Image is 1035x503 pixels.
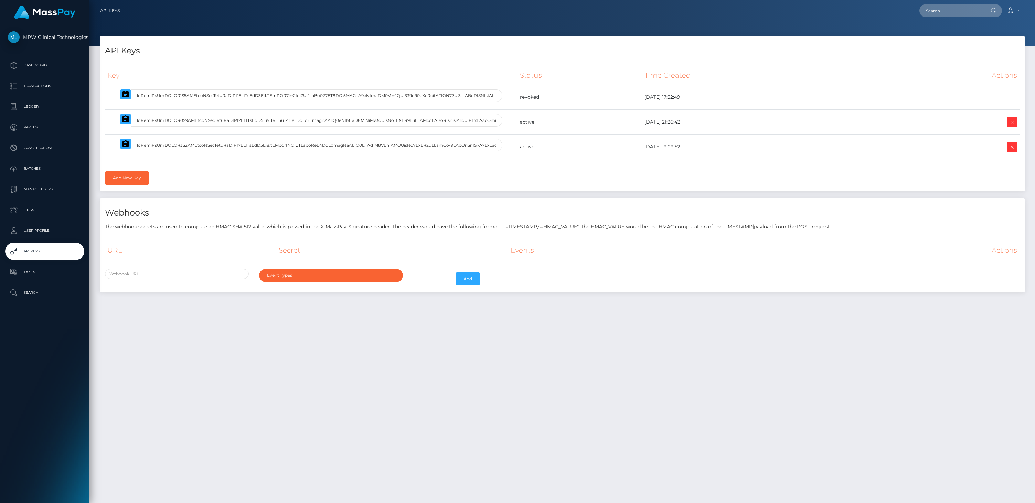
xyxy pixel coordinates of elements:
[517,135,642,159] td: active
[267,273,387,278] div: Event Types
[5,160,84,177] a: Batches
[8,287,82,298] p: Search
[642,135,879,159] td: [DATE] 19:29:52
[105,171,149,185] a: Add New Key
[105,269,249,279] input: Webhook URL
[105,66,517,85] th: Key
[5,284,84,301] a: Search
[5,57,84,74] a: Dashboard
[5,98,84,115] a: Ledger
[5,222,84,239] a: User Profile
[642,66,879,85] th: Time Created
[5,201,84,219] a: Links
[8,81,82,91] p: Transactions
[5,34,84,40] span: MPW Clinical Technologies LLC
[517,110,642,135] td: active
[100,3,120,18] a: API Keys
[5,243,84,260] a: API Keys
[919,4,984,17] input: Search...
[105,207,1020,219] h4: Webhooks
[755,241,1020,260] th: Actions
[259,269,403,282] button: Event Types
[5,77,84,95] a: Transactions
[8,246,82,256] p: API Keys
[105,223,1020,230] p: The webhook secrets are used to compute an HMAC SHA 512 value which is passed in the X-MassPay-Si...
[456,272,480,285] button: Add
[8,31,20,43] img: MPW Clinical Technologies LLC
[5,139,84,157] a: Cancellations
[8,143,82,153] p: Cancellations
[8,122,82,133] p: Payees
[8,60,82,71] p: Dashboard
[642,110,879,135] td: [DATE] 21:26:42
[517,85,642,110] td: revoked
[508,241,755,260] th: Events
[105,241,276,260] th: URL
[5,181,84,198] a: Manage Users
[8,205,82,215] p: Links
[105,45,1020,57] h4: API Keys
[5,119,84,136] a: Payees
[8,184,82,195] p: Manage Users
[517,66,642,85] th: Status
[879,66,1020,85] th: Actions
[642,85,879,110] td: [DATE] 17:32:49
[276,241,508,260] th: Secret
[8,102,82,112] p: Ledger
[5,263,84,281] a: Taxes
[8,164,82,174] p: Batches
[8,267,82,277] p: Taxes
[8,226,82,236] p: User Profile
[14,6,75,19] img: MassPay Logo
